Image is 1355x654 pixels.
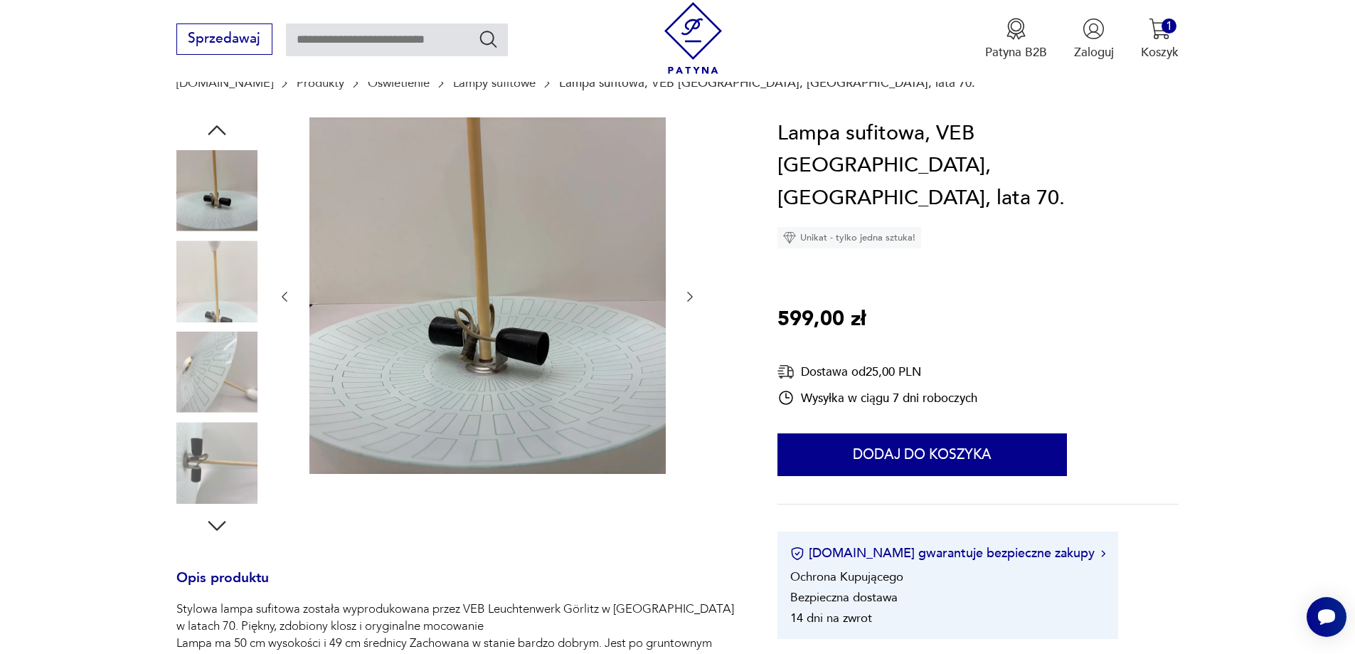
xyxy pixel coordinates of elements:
[783,231,796,244] img: Ikona diamentu
[985,18,1047,60] a: Ikona medaluPatyna B2B
[176,76,273,90] a: [DOMAIN_NAME]
[309,117,666,474] img: Zdjęcie produktu Lampa sufitowa, VEB Görlitz, Niemcy, lata 70.
[777,363,795,381] img: Ikona dostawy
[790,610,872,626] li: 14 dni na zwrot
[790,589,898,606] li: Bezpieczna dostawa
[176,573,737,601] h3: Opis produktu
[176,23,272,55] button: Sprzedawaj
[1101,550,1105,557] img: Ikona strzałki w prawo
[1005,18,1027,40] img: Ikona medalu
[297,76,344,90] a: Produkty
[985,44,1047,60] p: Patyna B2B
[777,227,921,248] div: Unikat - tylko jedna sztuka!
[777,389,977,406] div: Wysyłka w ciągu 7 dni roboczych
[368,76,430,90] a: Oświetlenie
[985,18,1047,60] button: Patyna B2B
[478,28,499,49] button: Szukaj
[777,117,1179,215] h1: Lampa sufitowa, VEB [GEOGRAPHIC_DATA], [GEOGRAPHIC_DATA], lata 70.
[777,363,977,381] div: Dostawa od 25,00 PLN
[790,547,804,561] img: Ikona certyfikatu
[657,2,729,74] img: Patyna - sklep z meblami i dekoracjami vintage
[176,241,257,322] img: Zdjęcie produktu Lampa sufitowa, VEB Görlitz, Niemcy, lata 70.
[1149,18,1171,40] img: Ikona koszyka
[1083,18,1105,40] img: Ikonka użytkownika
[1141,18,1179,60] button: 1Koszyk
[176,150,257,231] img: Zdjęcie produktu Lampa sufitowa, VEB Görlitz, Niemcy, lata 70.
[777,303,866,336] p: 599,00 zł
[1307,597,1346,637] iframe: Smartsupp widget button
[176,34,272,46] a: Sprzedawaj
[777,433,1067,476] button: Dodaj do koszyka
[1162,19,1176,33] div: 1
[790,569,903,585] li: Ochrona Kupującego
[1141,44,1179,60] p: Koszyk
[176,332,257,413] img: Zdjęcie produktu Lampa sufitowa, VEB Görlitz, Niemcy, lata 70.
[790,544,1105,562] button: [DOMAIN_NAME] gwarantuje bezpieczne zakupy
[1074,44,1114,60] p: Zaloguj
[453,76,536,90] a: Lampy sufitowe
[176,422,257,503] img: Zdjęcie produktu Lampa sufitowa, VEB Görlitz, Niemcy, lata 70.
[559,76,975,90] p: Lampa sufitowa, VEB [GEOGRAPHIC_DATA], [GEOGRAPHIC_DATA], lata 70.
[1074,18,1114,60] button: Zaloguj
